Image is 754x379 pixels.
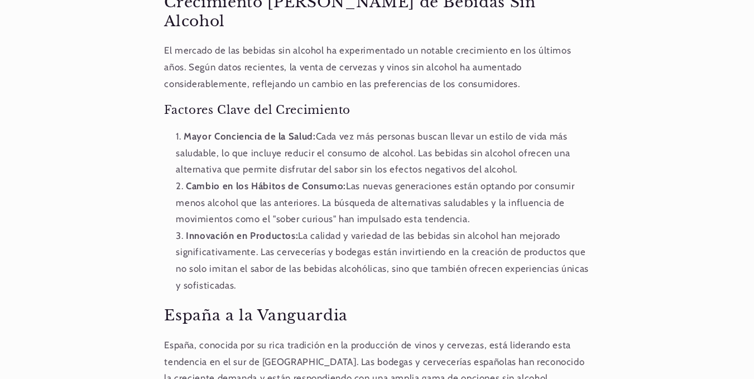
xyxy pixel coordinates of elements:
[164,103,589,117] h3: Factores Clave del Crecimiento
[164,42,589,92] p: El mercado de las bebidas sin alcohol ha experimentado un notable crecimiento en los últimos años...
[164,306,589,325] h2: España a la Vanguardia
[186,180,346,191] strong: Cambio en los Hábitos de Consumo:
[184,131,315,142] strong: Mayor Conciencia de la Salud:
[176,178,589,228] li: Las nuevas generaciones están optando por consumir menos alcohol que las anteriores. La búsqueda ...
[176,228,589,294] li: La calidad y variedad de las bebidas sin alcohol han mejorado significativamente. Las cervecerías...
[176,128,589,178] li: Cada vez más personas buscan llevar un estilo de vida más saludable, lo que incluye reducir el co...
[186,230,298,241] strong: Innovación en Productos:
